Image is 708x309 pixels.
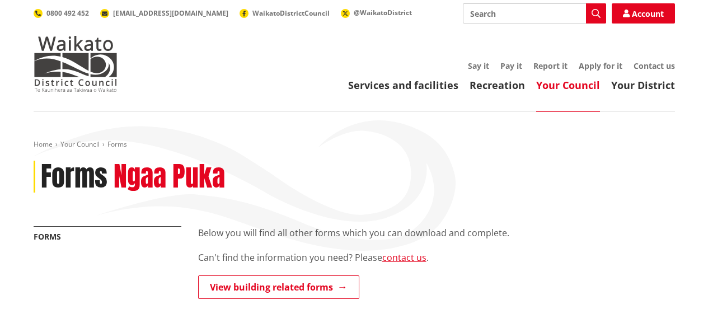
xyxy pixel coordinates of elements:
a: Services and facilities [348,78,458,92]
span: Forms [107,139,127,149]
a: 0800 492 452 [34,8,89,18]
a: Apply for it [579,60,622,71]
input: Search input [463,3,606,24]
span: @WaikatoDistrict [354,8,412,17]
h2: Ngaa Puka [114,161,225,193]
a: Your District [611,78,675,92]
a: Your Council [60,139,100,149]
h1: Forms [41,161,107,193]
p: Can't find the information you need? Please . [198,251,675,264]
a: Home [34,139,53,149]
a: Forms [34,231,61,242]
a: Pay it [500,60,522,71]
span: [EMAIL_ADDRESS][DOMAIN_NAME] [113,8,228,18]
a: Report it [533,60,568,71]
a: contact us [382,251,426,264]
span: WaikatoDistrictCouncil [252,8,330,18]
a: Your Council [536,78,600,92]
a: [EMAIL_ADDRESS][DOMAIN_NAME] [100,8,228,18]
span: 0800 492 452 [46,8,89,18]
nav: breadcrumb [34,140,675,149]
img: Waikato District Council - Te Kaunihera aa Takiwaa o Waikato [34,36,118,92]
a: @WaikatoDistrict [341,8,412,17]
p: Below you will find all other forms which you can download and complete. [198,226,675,240]
a: Say it [468,60,489,71]
a: Recreation [470,78,525,92]
a: Account [612,3,675,24]
a: WaikatoDistrictCouncil [240,8,330,18]
a: View building related forms [198,275,359,299]
a: Contact us [634,60,675,71]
